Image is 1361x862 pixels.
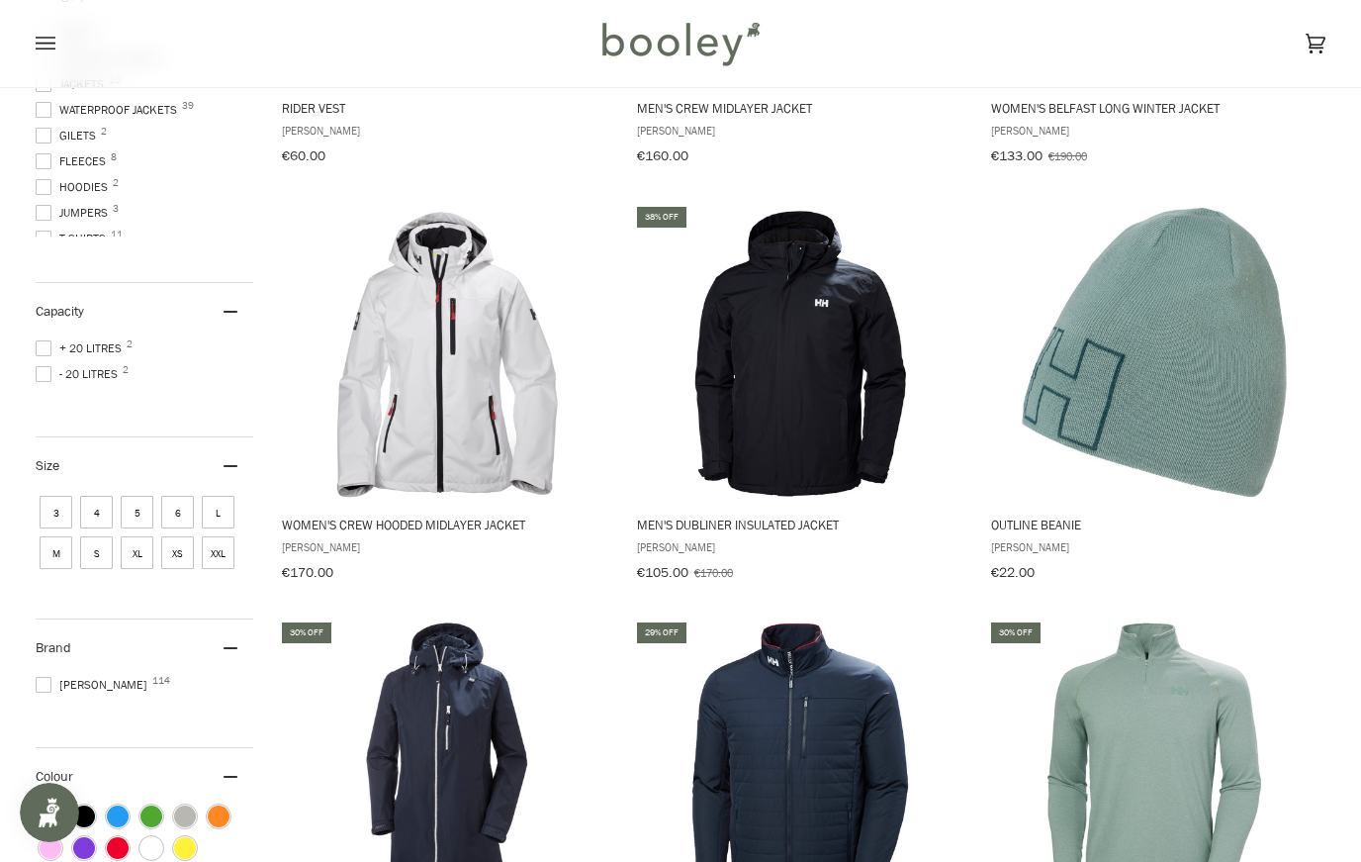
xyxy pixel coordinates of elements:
[127,339,133,349] span: 2
[36,127,102,144] span: Gilets
[121,496,153,528] span: Size: 5
[123,365,129,375] span: 2
[36,365,124,383] span: - 20 Litres
[282,99,609,117] span: Rider Vest
[202,536,234,569] span: Size: XXL
[36,302,84,321] span: Capacity
[36,152,112,170] span: Fleeces
[637,99,964,117] span: Men's Crew Midlayer Jacket
[637,538,964,555] span: [PERSON_NAME]
[111,152,117,162] span: 8
[279,204,612,588] a: Women's Crew Hooded Midlayer Jacket
[282,122,609,139] span: [PERSON_NAME]
[182,101,194,111] span: 39
[988,204,1321,588] a: Outline Beanie
[282,623,331,643] div: 30% off
[282,146,325,165] span: €60.00
[36,339,128,357] span: + 20 Litres
[1048,147,1087,164] span: €190.00
[991,623,1041,643] div: 30% off
[991,122,1318,139] span: [PERSON_NAME]
[991,146,1043,165] span: €133.00
[107,806,129,827] span: Colour: Blue
[991,563,1035,582] span: €22.00
[161,496,194,528] span: Size: 6
[152,676,170,686] span: 114
[637,207,686,228] div: 38% off
[140,806,162,827] span: Colour: Green
[40,536,72,569] span: Size: M
[991,538,1318,555] span: [PERSON_NAME]
[80,496,113,528] span: Size: 4
[73,806,95,827] span: Colour: Black
[40,837,61,859] span: Colour: Pink
[40,496,72,528] span: Size: 3
[593,15,767,72] img: Booley
[36,456,59,475] span: Size
[36,204,114,222] span: Jumpers
[634,204,967,588] a: Men's Dubliner Insulated Jacket
[80,536,113,569] span: Size: S
[161,536,194,569] span: Size: XS
[637,516,964,533] span: Men's Dubliner Insulated Jacket
[991,516,1318,533] span: Outline Beanie
[637,146,688,165] span: €160.00
[652,204,949,501] img: Helly Hansen Men's Dubliner Insulated Jacket Navy - Booley Galway
[36,101,183,119] span: Waterproof Jackets
[107,837,129,859] span: Colour: Red
[694,564,733,581] span: €170.00
[36,767,88,786] span: Colour
[174,806,196,827] span: Colour: Grey
[36,178,114,196] span: Hoodies
[36,638,71,657] span: Brand
[637,122,964,139] span: [PERSON_NAME]
[282,516,609,533] span: Women's Crew Hooded Midlayer Jacket
[202,496,234,528] span: Size: L
[1006,204,1303,501] img: Helly Hansen Outline Beanie Cactus - Booley Galway
[174,837,196,859] span: Colour: Yellow
[121,536,153,569] span: Size: XL
[637,563,688,582] span: €105.00
[73,837,95,859] span: Colour: Purple
[637,623,686,643] div: 29% off
[36,230,112,247] span: T-Shirts
[101,127,107,137] span: 2
[282,538,609,555] span: [PERSON_NAME]
[282,563,333,582] span: €170.00
[113,204,119,214] span: 3
[208,806,229,827] span: Colour: Orange
[298,204,594,501] img: Helly Hansen Women's Crew Hooded Midlayer Jacket White - Booley Galway
[991,99,1318,117] span: Women's Belfast Long Winter Jacket
[140,837,162,859] span: Colour: White
[36,676,153,694] span: [PERSON_NAME]
[20,783,79,842] iframe: Button to open loyalty program pop-up
[111,230,123,239] span: 11
[113,178,119,188] span: 2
